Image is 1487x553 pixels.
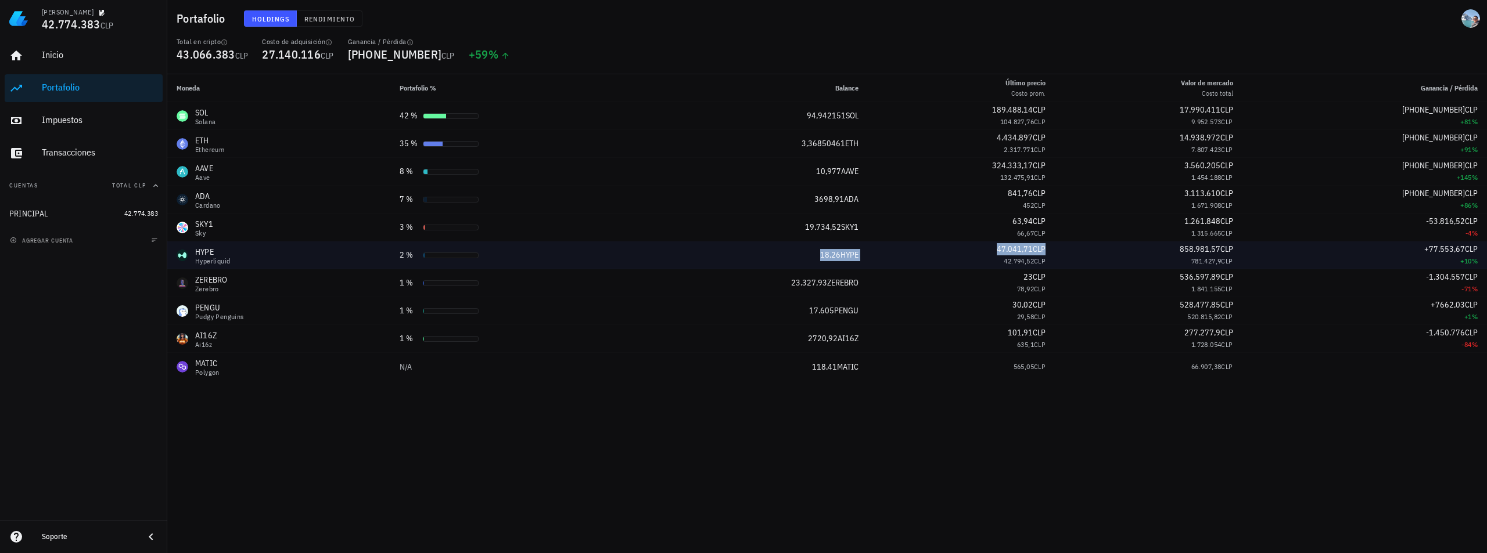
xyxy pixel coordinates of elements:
[1191,340,1222,349] span: 1.728.054
[1465,132,1478,143] span: CLP
[1465,216,1478,226] span: CLP
[1034,145,1046,154] span: CLP
[1033,216,1046,226] span: CLP
[400,221,418,233] div: 3 %
[1180,272,1220,282] span: 536.597,89
[9,209,48,219] div: PRINCIPAL
[1221,312,1233,321] span: CLP
[816,166,841,176] span: 10,977
[5,200,163,227] a: PRINCIPAL 42.774.383
[1221,284,1233,293] span: CLP
[1014,362,1034,371] span: 565,05
[838,333,859,344] span: AI16Z
[837,362,859,372] span: MATIC
[1221,256,1233,265] span: CLP
[177,194,188,205] div: ADA-icon
[814,194,844,204] span: 3698,91
[5,42,163,70] a: Inicio
[1472,201,1478,209] span: %
[5,107,163,135] a: Impuestos
[42,8,94,17] div: [PERSON_NAME]
[1008,188,1033,198] span: 841,76
[1181,88,1233,99] div: Costo total
[1472,117,1478,126] span: %
[834,305,859,316] span: PENGU
[400,305,418,317] div: 1 %
[42,82,158,93] div: Portafolio
[1191,201,1222,209] span: 1.671.908
[262,37,333,46] div: Costo de adquisición
[167,74,390,102] th: Moneda
[195,146,224,153] div: Ethereum
[1184,327,1220,338] span: 277.277,9
[827,277,859,288] span: ZEREBRO
[644,74,868,102] th: Balance: Sin ordenar. Pulse para ordenar de forma ascendente.
[1472,340,1478,349] span: %
[1033,160,1046,171] span: CLP
[42,16,100,32] span: 42.774.383
[846,110,859,121] span: SOL
[1221,362,1233,371] span: CLP
[1033,244,1046,254] span: CLP
[177,277,188,289] div: ZEREBRO-icon
[1252,200,1478,211] div: +86
[1221,117,1233,126] span: CLP
[1017,284,1034,293] span: 78,92
[195,135,224,146] div: ETH
[195,330,217,341] div: AI16Z
[195,369,220,376] div: Polygon
[997,244,1033,254] span: 47.041,71
[1005,88,1046,99] div: Costo prom.
[1034,117,1046,126] span: CLP
[177,84,200,92] span: Moneda
[1220,160,1233,171] span: CLP
[1012,299,1033,310] span: 30,02
[195,313,244,320] div: Pudgy Penguins
[1465,272,1478,282] span: CLP
[992,160,1033,171] span: 324.333,17
[177,222,188,233] div: SKY1-icon
[177,361,188,373] div: MATIC-icon
[177,333,188,345] div: AI16Z-icon
[805,222,841,232] span: 19.734,52
[1472,256,1478,265] span: %
[1252,144,1478,156] div: +91
[1426,327,1465,338] span: -1.450.776
[1402,104,1465,115] span: [PHONE_NUMBER]
[1005,78,1046,88] div: Último precio
[195,341,217,348] div: ai16z
[1017,340,1034,349] span: 635,1
[992,104,1033,115] span: 189.488,14
[1034,340,1046,349] span: CLP
[1033,299,1046,310] span: CLP
[841,222,859,232] span: SKY1
[195,202,221,209] div: Cardano
[348,37,455,46] div: Ganancia / Pérdida
[489,46,498,62] span: %
[1191,284,1222,293] span: 1.841.155
[177,46,235,62] span: 43.066.383
[42,49,158,60] div: Inicio
[1033,327,1046,338] span: CLP
[1220,244,1233,254] span: CLP
[1004,145,1034,154] span: 2.317.771
[400,110,418,122] div: 42 %
[1008,327,1033,338] span: 101,91
[1220,188,1233,198] span: CLP
[812,362,837,372] span: 118,41
[1180,299,1220,310] span: 528.477,85
[1220,327,1233,338] span: CLP
[844,194,859,204] span: ADA
[304,15,355,23] span: Rendimiento
[1402,132,1465,143] span: [PHONE_NUMBER]
[252,15,290,23] span: Holdings
[1421,84,1478,92] span: Ganancia / Pérdida
[400,165,418,178] div: 8 %
[42,114,158,125] div: Impuestos
[1220,299,1233,310] span: CLP
[1023,272,1033,282] span: 23
[1034,201,1046,209] span: CLP
[400,362,412,372] span: N/A
[244,10,297,27] button: Holdings
[1033,188,1046,198] span: CLP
